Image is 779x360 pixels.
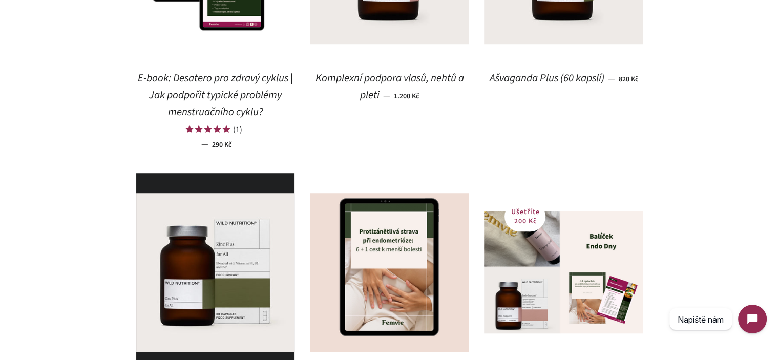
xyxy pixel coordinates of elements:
span: Ašvaganda Plus (60 kapslí) [489,71,604,86]
span: Komplexní podpora vlasů, nehtů a pleti [315,71,464,102]
span: 820 Kč [618,74,638,84]
span: — [607,73,615,85]
a: Komplexní podpora vlasů, nehtů a pleti — 1.200 Kč [310,63,469,111]
div: (1) [233,124,242,135]
a: E-book: Desatero pro zdravý cyklus | Jak podpořit typické problémy menstruačního cyklu? (1) — 290 Kč [136,63,295,158]
span: E-book: Desatero pro zdravý cyklus | Jak podpořit typické problémy menstruačního cyklu? [138,71,293,119]
span: — [383,90,390,102]
p: Ušetříte 200 Kč [504,201,545,231]
a: Ašvaganda Plus (60 kapslí) — 820 Kč [484,63,643,94]
span: 1.200 Kč [394,91,419,101]
span: 290 Kč [212,140,231,150]
span: — [201,138,208,151]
